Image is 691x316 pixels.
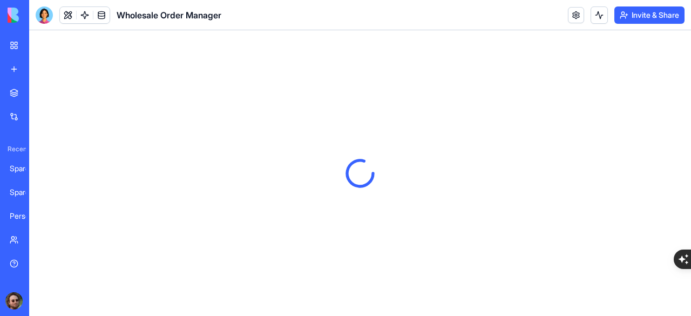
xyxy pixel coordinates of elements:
img: logo [8,8,74,23]
img: ACg8ocLOzJOMfx9isZ1m78W96V-9B_-F0ZO2mgTmhXa4GGAzbULkhUdz=s96-c [5,292,23,310]
span: Wholesale Order Manager [117,9,221,22]
div: Spare Parts Inventory System [10,187,40,198]
div: Spare Parts Manager [10,163,40,174]
a: Spare Parts Manager [3,158,46,179]
a: Spare Parts Inventory System [3,181,46,203]
div: Personal Budget Manager [10,211,40,221]
button: Invite & Share [614,6,685,24]
span: Recent [3,145,26,153]
a: Personal Budget Manager [3,205,46,227]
